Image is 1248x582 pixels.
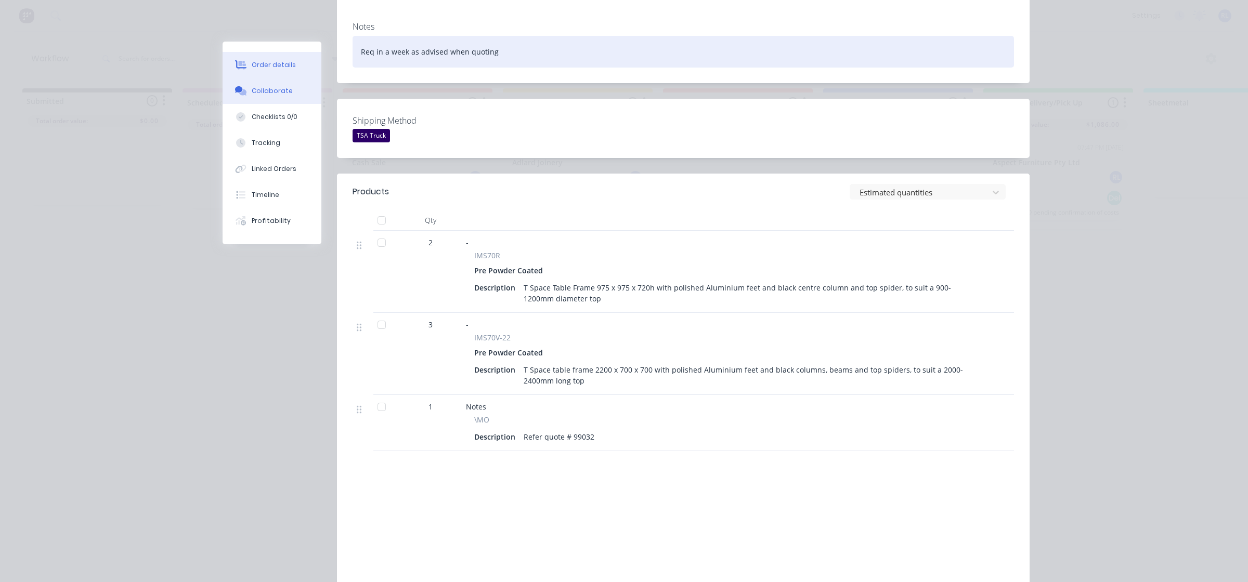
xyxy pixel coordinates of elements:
[474,280,519,295] div: Description
[519,280,969,306] div: T Space Table Frame 975 x 975 x 720h with polished Aluminium feet and black centre column and top...
[223,78,321,104] button: Collaborate
[353,114,483,127] label: Shipping Method
[353,186,389,198] div: Products
[474,345,547,360] div: Pre Powder Coated
[466,402,486,412] span: Notes
[353,22,1014,32] div: Notes
[252,216,291,226] div: Profitability
[353,36,1014,68] div: Req in a week as advised when quoting
[252,86,293,96] div: Collaborate
[223,130,321,156] button: Tracking
[519,362,969,388] div: T Space table frame 2200 x 700 x 700 with polished Aluminium feet and black columns, beams and to...
[252,190,279,200] div: Timeline
[519,429,599,444] div: Refer quote # 99032
[474,362,519,377] div: Description
[428,237,433,248] span: 2
[428,401,433,412] span: 1
[466,237,469,247] span: -
[223,156,321,182] button: Linked Orders
[474,332,511,343] span: IMS70V-22
[223,52,321,78] button: Order details
[474,414,489,425] span: \MO
[474,250,500,261] span: IMS70R
[428,319,433,330] span: 3
[252,138,280,148] div: Tracking
[252,112,297,122] div: Checklists 0/0
[252,164,296,174] div: Linked Orders
[252,60,296,70] div: Order details
[223,182,321,208] button: Timeline
[474,429,519,444] div: Description
[223,104,321,130] button: Checklists 0/0
[399,210,462,231] div: Qty
[223,208,321,234] button: Profitability
[466,320,469,329] span: -
[474,263,547,278] div: Pre Powder Coated
[353,129,390,142] div: TSA Truck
